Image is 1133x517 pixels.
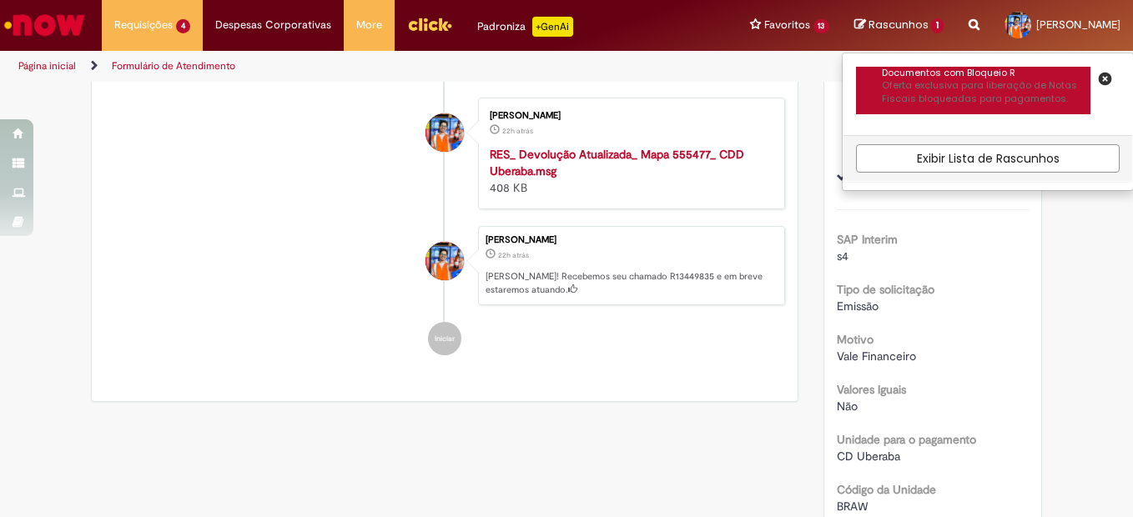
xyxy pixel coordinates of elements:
[837,282,934,297] b: Tipo de solicitação
[856,67,1090,114] a: Documentos com Bloqueio R
[426,113,464,152] div: Artur Lacerda
[477,17,573,37] div: Padroniza
[882,67,1090,80] div: Documentos com Bloqueio R
[498,250,529,260] time: 26/08/2025 17:07:45
[931,18,944,33] span: 1
[486,235,776,245] div: [PERSON_NAME]
[13,51,743,82] ul: Trilhas de página
[882,79,1090,105] p: Oferta exclusiva para liberação de Notas Fiscais bloqueadas para pagamentos.
[114,17,173,33] span: Requisições
[856,144,1120,173] a: Exibir Lista de Rascunhos
[498,250,529,260] span: 22h atrás
[532,17,573,37] p: +GenAi
[426,242,464,280] div: Artur Lacerda
[837,332,874,347] b: Motivo
[407,12,452,37] img: click_logo_yellow_360x200.png
[813,19,830,33] span: 13
[869,17,929,33] span: Rascunhos
[215,17,331,33] span: Despesas Corporativas
[837,349,916,364] span: Vale Financeiro
[502,126,533,136] time: 26/08/2025 17:07:42
[837,248,848,264] span: s4
[502,126,533,136] span: 22h atrás
[831,96,934,113] dt: Criação
[176,19,190,33] span: 4
[490,146,768,196] div: 408 KB
[490,147,744,178] a: RES_ Devolução Atualizada_ Mapa 555477_ CDD Uberaba.msg
[837,449,900,464] span: CD Uberaba
[18,59,76,73] a: Página inicial
[837,232,898,247] b: SAP Interim
[112,59,235,73] a: Formulário de Atendimento
[356,17,382,33] span: More
[104,226,785,306] li: Artur Lacerda
[831,121,934,154] dt: Conclusão Estimada
[837,299,879,314] span: Emissão
[854,18,944,33] a: Rascunhos
[837,382,906,397] b: Valores Iguais
[2,8,88,42] img: ServiceNow
[837,399,858,414] span: Não
[104,81,785,373] ul: Histórico de tíquete
[764,17,810,33] span: Favoritos
[490,111,768,121] div: [PERSON_NAME]
[1036,18,1120,32] span: [PERSON_NAME]
[486,270,776,296] p: [PERSON_NAME]! Recebemos seu chamado R13449835 e em breve estaremos atuando.
[837,499,868,514] span: BRAW
[837,482,936,497] b: Código da Unidade
[837,432,976,447] b: Unidade para o pagamento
